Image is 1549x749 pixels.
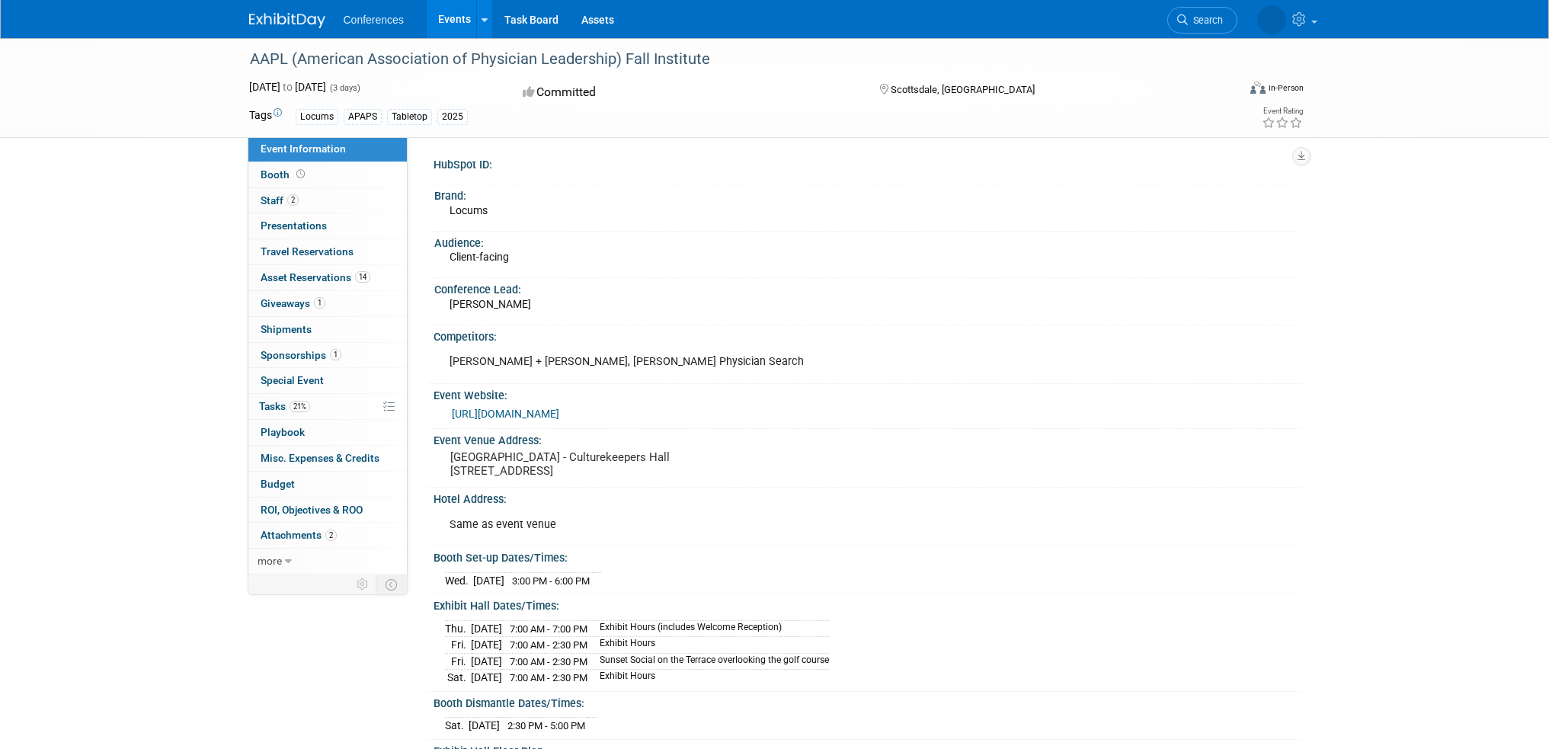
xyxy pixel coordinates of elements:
[434,153,1301,172] div: HubSpot ID:
[471,637,502,654] td: [DATE]
[258,555,282,567] span: more
[434,232,1294,251] div: Audience:
[434,594,1301,613] div: Exhibit Hall Dates/Times:
[248,446,407,471] a: Misc. Expenses & Credits
[350,575,376,594] td: Personalize Event Tab Strip
[445,572,473,588] td: Wed.
[891,84,1035,95] span: Scottsdale, [GEOGRAPHIC_DATA]
[518,79,855,106] div: Committed
[1147,79,1304,102] div: Event Format
[344,109,382,125] div: APAPS
[471,670,502,686] td: [DATE]
[344,14,404,26] span: Conferences
[259,400,310,412] span: Tasks
[248,549,407,574] a: more
[510,623,587,635] span: 7:00 AM - 7:00 PM
[248,239,407,264] a: Travel Reservations
[469,718,500,734] td: [DATE]
[248,162,407,187] a: Booth
[1250,82,1266,94] img: Format-Inperson.png
[507,720,585,731] span: 2:30 PM - 5:00 PM
[249,81,326,93] span: [DATE] [DATE]
[261,168,308,181] span: Booth
[590,637,829,654] td: Exhibit Hours
[439,510,1131,540] div: Same as event venue
[248,136,407,162] a: Event Information
[452,408,559,420] a: [URL][DOMAIN_NAME]
[248,188,407,213] a: Staff2
[450,298,531,310] span: [PERSON_NAME]
[249,107,282,125] td: Tags
[512,575,590,587] span: 3:00 PM - 6:00 PM
[296,109,338,125] div: Locums
[261,504,363,516] span: ROI, Objectives & ROO
[445,670,471,686] td: Sat.
[445,718,469,734] td: Sat.
[261,452,379,464] span: Misc. Expenses & Credits
[261,478,295,490] span: Budget
[314,297,325,309] span: 1
[450,251,509,263] span: Client-facing
[434,546,1301,565] div: Booth Set-up Dates/Times:
[471,620,502,637] td: [DATE]
[328,83,360,93] span: (3 days)
[261,426,305,438] span: Playbook
[248,498,407,523] a: ROI, Objectives & ROO
[248,213,407,238] a: Presentations
[590,653,829,670] td: Sunset Social on the Terrace overlooking the golf course
[437,109,468,125] div: 2025
[290,401,310,412] span: 21%
[287,194,299,206] span: 2
[248,420,407,445] a: Playbook
[280,81,295,93] span: to
[249,13,325,28] img: ExhibitDay
[248,291,407,316] a: Giveaways1
[434,384,1301,403] div: Event Website:
[1257,5,1286,34] img: Bob Wolf
[261,142,346,155] span: Event Information
[1167,7,1237,34] a: Search
[261,349,341,361] span: Sponsorships
[1268,82,1304,94] div: In-Person
[261,219,327,232] span: Presentations
[590,620,829,637] td: Exhibit Hours (includes Welcome Reception)
[450,450,778,478] pre: [GEOGRAPHIC_DATA] - Culturekeepers Hall [STREET_ADDRESS]
[434,692,1301,711] div: Booth Dismantle Dates/Times:
[434,184,1294,203] div: Brand:
[245,46,1215,73] div: AAPL (American Association of Physician Leadership) Fall Institute
[445,620,471,637] td: Thu.
[248,343,407,368] a: Sponsorships1
[293,168,308,180] span: Booth not reserved yet
[261,529,337,541] span: Attachments
[248,368,407,393] a: Special Event
[261,323,312,335] span: Shipments
[434,429,1301,448] div: Event Venue Address:
[330,349,341,360] span: 1
[325,530,337,541] span: 2
[471,653,502,670] td: [DATE]
[376,575,407,594] td: Toggle Event Tabs
[355,271,370,283] span: 14
[510,639,587,651] span: 7:00 AM - 2:30 PM
[439,347,1131,377] div: [PERSON_NAME] + [PERSON_NAME], [PERSON_NAME] Physician Search
[434,488,1301,507] div: Hotel Address:
[445,653,471,670] td: Fri.
[510,656,587,667] span: 7:00 AM - 2:30 PM
[248,472,407,497] a: Budget
[1262,107,1303,115] div: Event Rating
[248,265,407,290] a: Asset Reservations14
[450,204,488,216] span: Locums
[248,523,407,548] a: Attachments2
[590,670,829,686] td: Exhibit Hours
[248,394,407,419] a: Tasks21%
[261,194,299,206] span: Staff
[473,572,504,588] td: [DATE]
[261,245,354,258] span: Travel Reservations
[387,109,432,125] div: Tabletop
[434,325,1301,344] div: Competitors:
[261,271,370,283] span: Asset Reservations
[445,637,471,654] td: Fri.
[1188,14,1223,26] span: Search
[248,317,407,342] a: Shipments
[261,297,325,309] span: Giveaways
